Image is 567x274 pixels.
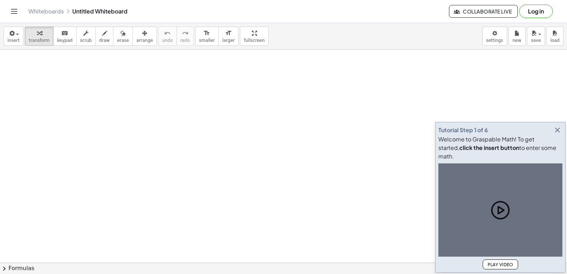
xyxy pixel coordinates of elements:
button: Toggle navigation [9,6,20,17]
button: erase [113,27,133,46]
button: undoundo [158,27,177,46]
span: undo [162,38,173,43]
span: load [550,38,560,43]
span: insert [7,38,19,43]
button: Log in [519,5,553,18]
span: keypad [57,38,73,43]
span: fullscreen [244,38,264,43]
i: format_size [225,29,232,38]
button: redoredo [176,27,194,46]
i: undo [164,29,171,38]
button: new [509,27,526,46]
a: Whiteboards [28,8,64,15]
span: scrub [80,38,92,43]
span: settings [486,38,503,43]
div: Welcome to Graspable Math! To get started, to enter some math. [438,135,562,161]
span: new [512,38,521,43]
button: scrub [76,27,96,46]
button: Collaborate Live [449,5,518,18]
span: larger [222,38,235,43]
i: redo [182,29,189,38]
button: transform [25,27,54,46]
b: click the insert button [459,144,519,151]
span: redo [180,38,190,43]
span: transform [29,38,50,43]
span: save [531,38,541,43]
div: Tutorial Step 1 of 6 [438,126,488,134]
span: arrange [136,38,153,43]
span: Play Video [487,262,513,267]
button: fullscreen [240,27,268,46]
button: settings [482,27,507,46]
button: keyboardkeypad [53,27,77,46]
i: format_size [203,29,210,38]
button: draw [95,27,114,46]
button: Play Video [483,259,518,269]
i: keyboard [61,29,68,38]
button: format_sizesmaller [195,27,219,46]
button: save [527,27,545,46]
button: format_sizelarger [218,27,238,46]
span: erase [117,38,129,43]
button: arrange [133,27,157,46]
button: insert [4,27,23,46]
span: smaller [199,38,215,43]
span: draw [99,38,110,43]
span: Collaborate Live [455,8,512,15]
button: load [546,27,563,46]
